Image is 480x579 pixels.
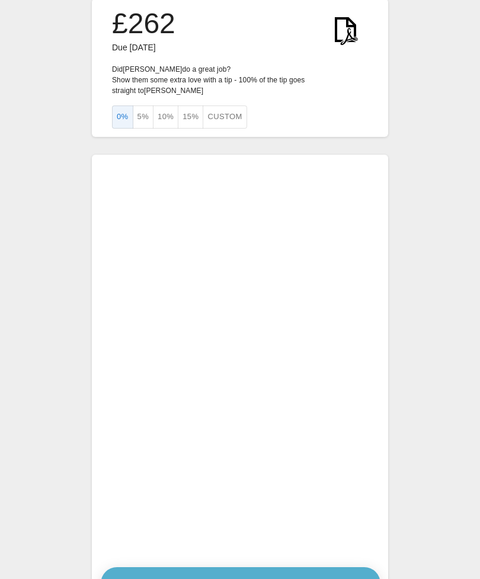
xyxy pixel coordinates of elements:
[112,43,156,52] span: Due [DATE]
[323,7,368,52] img: KWtEnYElUAjQEnRfPUW9W5ea6t5aBiGYRiGYRiGYRg1o9H4B2ScLFicwGxqAAAAAElFTkSuQmCC
[112,7,175,40] h3: £262
[133,105,154,129] button: 5%
[178,105,203,129] button: 15%
[112,64,368,96] p: Did [PERSON_NAME] do a great job? Show them some extra love with a tip - 100% of the tip goes str...
[203,105,247,129] button: Custom
[153,105,178,129] button: 10%
[98,161,382,559] iframe: Secure payment input frame
[112,105,133,129] button: 0%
